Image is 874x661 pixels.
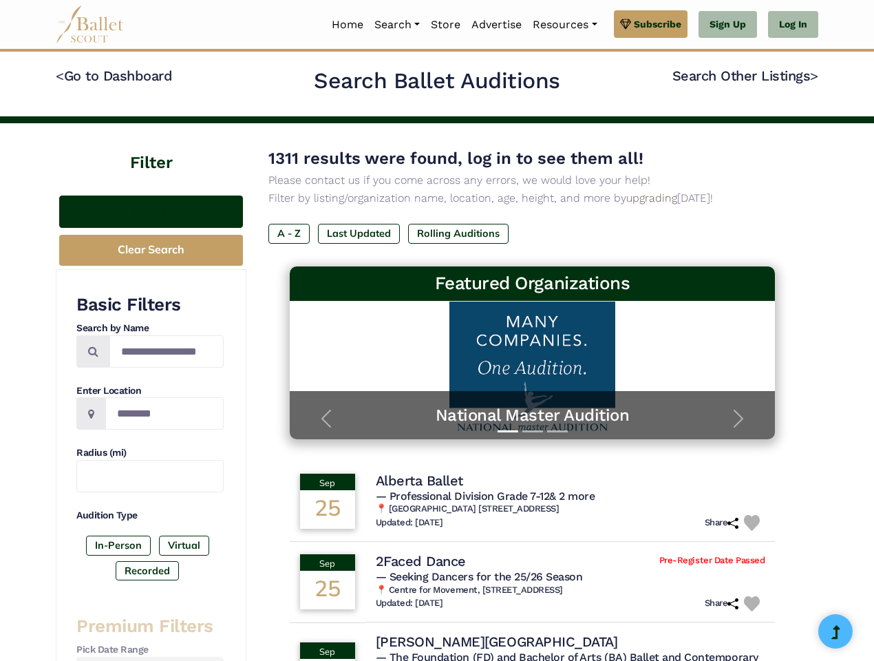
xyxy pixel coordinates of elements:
h4: Audition Type [76,509,224,523]
a: & 2 more [549,490,595,503]
h4: Pick Date Range [76,643,224,657]
span: 1311 results were found, log in to see them all! [268,149,643,168]
input: Search by names... [109,335,224,368]
a: Log In [768,11,818,39]
div: Sep [300,554,355,571]
h6: 📍 Centre for Movement, [STREET_ADDRESS] [376,585,765,596]
h4: Alberta Ballet [376,472,463,490]
button: Slide 1 [498,423,518,439]
p: Filter by listing/organization name, location, age, height, and more by [DATE]! [268,189,796,207]
a: upgrading [626,191,677,204]
label: In-Person [86,536,151,555]
h4: Enter Location [76,384,224,398]
button: Slide 3 [547,423,568,439]
h4: 2Faced Dance [376,552,466,570]
span: — Professional Division Grade 7-12 [376,490,595,503]
h4: Filter [56,123,246,175]
h4: Search by Name [76,322,224,335]
h3: Basic Filters [76,293,224,317]
code: < [56,67,64,84]
label: Virtual [159,536,209,555]
label: Rolling Auditions [408,224,509,243]
a: National Master Audition [303,405,762,426]
a: Sign Up [699,11,757,39]
h6: Updated: [DATE] [376,598,443,609]
h6: 📍 [GEOGRAPHIC_DATA] [STREET_ADDRESS] [376,503,765,515]
div: 25 [300,490,355,529]
button: Clear Search [59,235,243,266]
button: Search [59,196,243,228]
a: Store [425,10,466,39]
h6: Updated: [DATE] [376,517,443,529]
span: Pre-Register Date Passed [659,555,765,567]
code: > [810,67,818,84]
h3: Premium Filters [76,615,224,638]
h6: Share [705,598,739,609]
a: Home [326,10,369,39]
a: Advertise [466,10,527,39]
label: Recorded [116,561,179,580]
a: Subscribe [614,10,688,38]
h4: [PERSON_NAME][GEOGRAPHIC_DATA] [376,633,618,651]
a: Resources [527,10,602,39]
h3: Featured Organizations [301,272,765,295]
div: Sep [300,642,355,659]
button: Slide 2 [522,423,543,439]
span: — Seeking Dancers for the 25/26 Season [376,570,583,583]
h2: Search Ballet Auditions [314,67,560,96]
h4: Radius (mi) [76,446,224,460]
label: A - Z [268,224,310,243]
a: Search [369,10,425,39]
div: 25 [300,571,355,609]
a: Search Other Listings> [672,67,818,84]
div: Sep [300,474,355,490]
p: Please contact us if you come across any errors, we would love your help! [268,171,796,189]
input: Location [105,397,224,430]
span: Subscribe [634,17,681,32]
h6: Share [705,517,739,529]
img: gem.svg [620,17,631,32]
label: Last Updated [318,224,400,243]
a: <Go to Dashboard [56,67,172,84]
